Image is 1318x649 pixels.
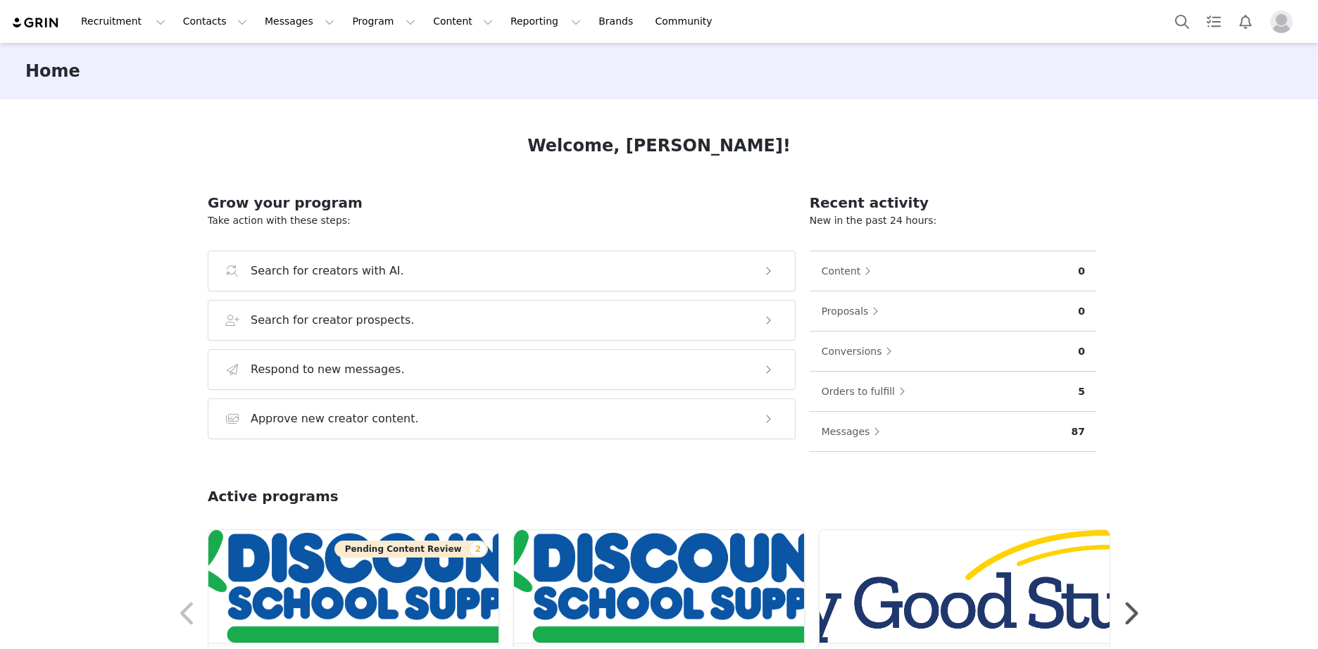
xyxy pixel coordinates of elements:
[251,410,419,427] h3: Approve new creator content.
[1167,6,1198,37] button: Search
[208,486,339,507] h2: Active programs
[502,6,589,37] button: Reporting
[1078,384,1085,399] p: 5
[1078,344,1085,359] p: 0
[25,58,80,84] h3: Home
[821,340,900,363] button: Conversions
[1072,424,1085,439] p: 87
[820,530,1110,643] img: 616617d9-250a-4c1e-9c79-069d84828c10.png
[208,300,796,341] button: Search for creator prospects.
[1078,264,1085,279] p: 0
[1262,11,1307,33] button: Profile
[344,6,424,37] button: Program
[1270,11,1293,33] img: placeholder-profile.jpg
[73,6,174,37] button: Recruitment
[208,251,796,291] button: Search for creators with AI.
[810,213,1096,228] p: New in the past 24 hours:
[208,398,796,439] button: Approve new creator content.
[821,300,886,322] button: Proposals
[590,6,646,37] a: Brands
[251,361,405,378] h3: Respond to new messages.
[821,420,888,443] button: Messages
[527,133,791,158] h1: Welcome, [PERSON_NAME]!
[334,541,488,557] button: Pending Content Review2
[810,192,1096,213] h2: Recent activity
[647,6,727,37] a: Community
[821,260,879,282] button: Content
[251,312,415,329] h3: Search for creator prospects.
[208,213,796,228] p: Take action with these steps:
[514,530,804,643] img: 866ca2af-1b6f-4fdd-b6d6-cbe49fa0fe33.png
[175,6,256,37] button: Contacts
[256,6,343,37] button: Messages
[208,192,796,213] h2: Grow your program
[208,349,796,390] button: Respond to new messages.
[251,263,404,279] h3: Search for creators with AI.
[821,380,912,403] button: Orders to fulfill
[425,6,501,37] button: Content
[1078,304,1085,319] p: 0
[208,530,498,643] img: 866ca2af-1b6f-4fdd-b6d6-cbe49fa0fe33.png
[1230,6,1261,37] button: Notifications
[11,16,61,30] img: grin logo
[1198,6,1229,37] a: Tasks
